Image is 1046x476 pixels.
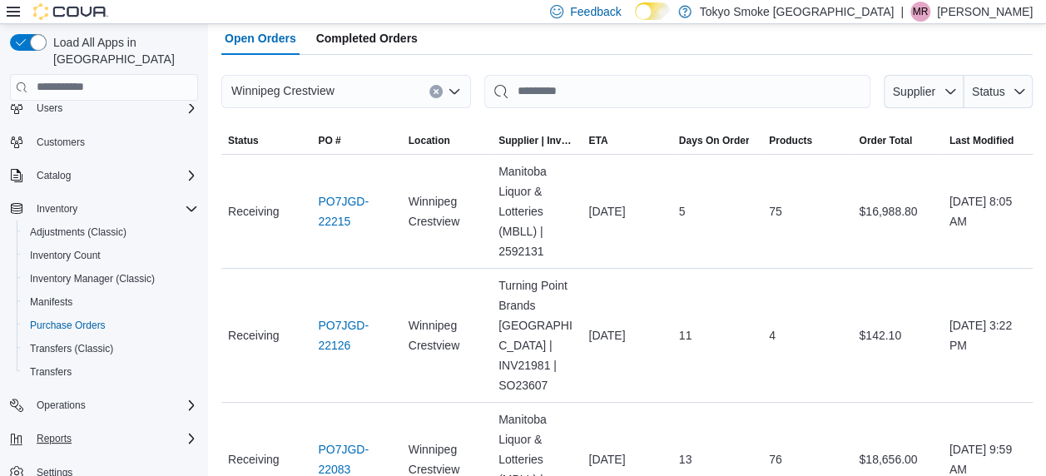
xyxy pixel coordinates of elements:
[582,195,672,228] div: [DATE]
[30,166,77,186] button: Catalog
[570,3,621,20] span: Feedback
[852,127,942,154] button: Order Total
[679,134,750,147] span: Days On Order
[409,191,485,231] span: Winnipeg Crestview
[943,309,1033,362] div: [DATE] 3:22 PM
[37,169,71,182] span: Catalog
[30,199,84,219] button: Inventory
[582,443,672,476] div: [DATE]
[859,134,912,147] span: Order Total
[30,365,72,379] span: Transfers
[23,339,120,359] a: Transfers (Classic)
[3,97,205,120] button: Users
[484,75,870,108] input: This is a search bar. After typing your query, hit enter to filter the results lower in the page.
[30,272,155,285] span: Inventory Manager (Classic)
[23,292,79,312] a: Manifests
[17,314,205,337] button: Purchase Orders
[17,244,205,267] button: Inventory Count
[228,325,279,345] span: Receiving
[3,164,205,187] button: Catalog
[949,134,1014,147] span: Last Modified
[769,449,782,469] span: 76
[17,290,205,314] button: Manifests
[318,315,394,355] a: PO7JGD-22126
[700,2,895,22] p: Tokyo Smoke [GEOGRAPHIC_DATA]
[913,2,929,22] span: MR
[23,315,198,335] span: Purchase Orders
[37,136,85,149] span: Customers
[37,399,86,412] span: Operations
[318,191,394,231] a: PO7JGD-22215
[231,81,335,101] span: Winnipeg Crestview
[30,429,198,449] span: Reports
[972,85,1005,98] span: Status
[30,226,126,239] span: Adjustments (Classic)
[679,449,692,469] span: 13
[30,295,72,309] span: Manifests
[30,199,198,219] span: Inventory
[679,325,692,345] span: 11
[582,127,672,154] button: ETA
[409,134,450,147] div: Location
[492,269,582,402] div: Turning Point Brands [GEOGRAPHIC_DATA] | INV21981 | SO23607
[30,131,198,152] span: Customers
[937,2,1033,22] p: [PERSON_NAME]
[228,134,259,147] span: Status
[23,269,198,289] span: Inventory Manager (Classic)
[23,222,133,242] a: Adjustments (Classic)
[635,2,670,20] input: Dark Mode
[30,98,69,118] button: Users
[316,22,418,55] span: Completed Orders
[23,245,107,265] a: Inventory Count
[228,449,279,469] span: Receiving
[23,362,78,382] a: Transfers
[588,134,607,147] span: ETA
[964,75,1033,108] button: Status
[769,325,776,345] span: 4
[852,443,942,476] div: $18,656.00
[448,85,461,98] button: Open list of options
[37,202,77,216] span: Inventory
[30,132,92,152] a: Customers
[225,22,296,55] span: Open Orders
[30,319,106,332] span: Purchase Orders
[23,292,198,312] span: Manifests
[762,127,852,154] button: Products
[402,127,492,154] button: Location
[17,267,205,290] button: Inventory Manager (Classic)
[409,315,485,355] span: Winnipeg Crestview
[429,85,443,98] button: Clear input
[943,127,1033,154] button: Last Modified
[30,395,92,415] button: Operations
[33,3,108,20] img: Cova
[3,130,205,154] button: Customers
[769,201,782,221] span: 75
[30,342,113,355] span: Transfers (Classic)
[852,195,942,228] div: $16,988.80
[37,432,72,445] span: Reports
[37,102,62,115] span: Users
[679,201,686,221] span: 5
[30,166,198,186] span: Catalog
[30,249,101,262] span: Inventory Count
[23,222,198,242] span: Adjustments (Classic)
[492,155,582,268] div: Manitoba Liquor & Lotteries (MBLL) | 2592131
[17,360,205,384] button: Transfers
[23,362,198,382] span: Transfers
[893,85,935,98] span: Supplier
[30,98,198,118] span: Users
[900,2,904,22] p: |
[17,221,205,244] button: Adjustments (Classic)
[318,134,340,147] span: PO #
[311,127,401,154] button: PO #
[498,134,575,147] span: Supplier | Invoice Number
[943,185,1033,238] div: [DATE] 8:05 AM
[769,134,812,147] span: Products
[672,127,762,154] button: Days On Order
[3,394,205,417] button: Operations
[582,319,672,352] div: [DATE]
[17,337,205,360] button: Transfers (Classic)
[910,2,930,22] div: Mariana Reimer
[3,197,205,221] button: Inventory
